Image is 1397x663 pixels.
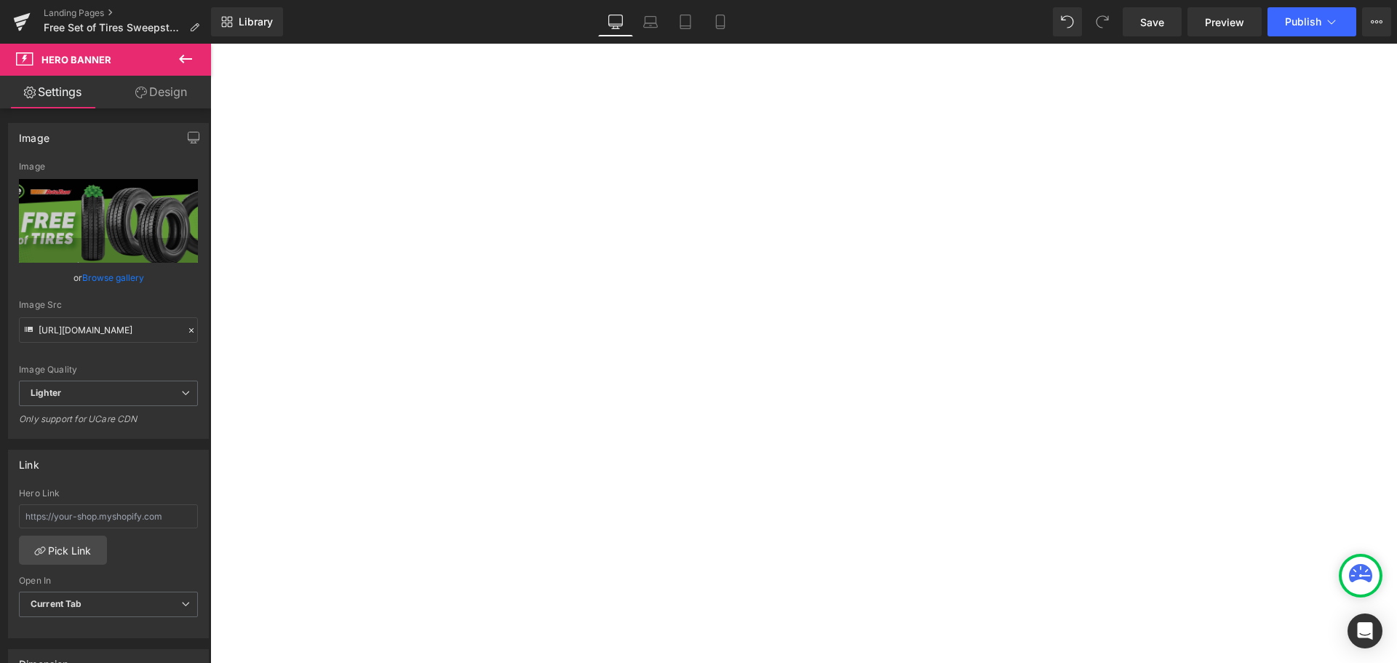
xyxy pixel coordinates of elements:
a: Pick Link [19,536,107,565]
span: Free Set of Tires Sweepstakes Thank You Page [44,22,183,33]
span: Preview [1205,15,1244,30]
a: Browse gallery [82,265,144,290]
div: Only support for UCare CDN [19,413,198,434]
b: Lighter [31,387,61,398]
b: Current Tab [31,598,82,609]
input: https://your-shop.myshopify.com [19,504,198,528]
div: Open Intercom Messenger [1348,614,1382,648]
div: Image [19,124,49,144]
a: New Library [211,7,283,36]
div: Link [19,450,39,471]
span: Hero Banner [41,54,111,65]
a: Mobile [703,7,738,36]
span: Publish [1285,16,1321,28]
div: or [19,270,198,285]
span: Library [239,15,273,28]
button: Redo [1088,7,1117,36]
a: Landing Pages [44,7,211,19]
a: Laptop [633,7,668,36]
input: Link [19,317,198,343]
div: Image [19,162,198,172]
button: More [1362,7,1391,36]
a: Preview [1187,7,1262,36]
a: Design [108,76,214,108]
button: Undo [1053,7,1082,36]
div: Hero Link [19,488,198,499]
div: Open In [19,576,198,586]
span: Save [1140,15,1164,30]
a: Desktop [598,7,633,36]
div: Image Src [19,300,198,310]
div: Image Quality [19,365,198,375]
a: Tablet [668,7,703,36]
button: Publish [1267,7,1356,36]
